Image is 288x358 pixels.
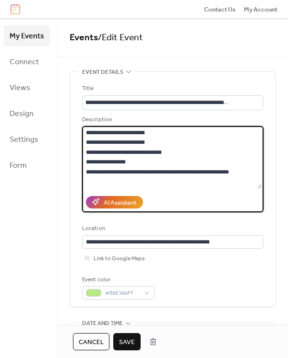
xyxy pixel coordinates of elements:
[11,4,20,14] img: logo
[4,129,50,150] a: Settings
[204,4,236,14] a: Contact Us
[10,106,34,122] span: Design
[82,319,123,328] span: Date and time
[4,103,50,124] a: Design
[86,196,143,208] button: AI Assistant
[73,333,109,350] button: Cancel
[10,158,27,173] span: Form
[105,289,139,298] span: #B8E986FF
[10,81,30,96] span: Views
[4,77,50,98] a: Views
[4,51,50,72] a: Connect
[70,29,98,46] a: Events
[10,29,44,44] span: My Events
[104,198,136,208] div: AI Assistant
[119,337,135,347] span: Save
[10,132,38,148] span: Settings
[244,4,277,14] a: My Account
[204,5,236,14] span: Contact Us
[79,337,104,347] span: Cancel
[82,275,153,285] div: Event color
[82,115,262,125] div: Description
[98,29,143,46] span: / Edit Event
[82,68,123,77] span: Event details
[4,25,50,46] a: My Events
[244,5,277,14] span: My Account
[82,84,262,93] div: Title
[4,155,50,176] a: Form
[94,254,145,264] span: Link to Google Maps
[113,333,141,350] button: Save
[10,55,39,70] span: Connect
[82,224,262,233] div: Location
